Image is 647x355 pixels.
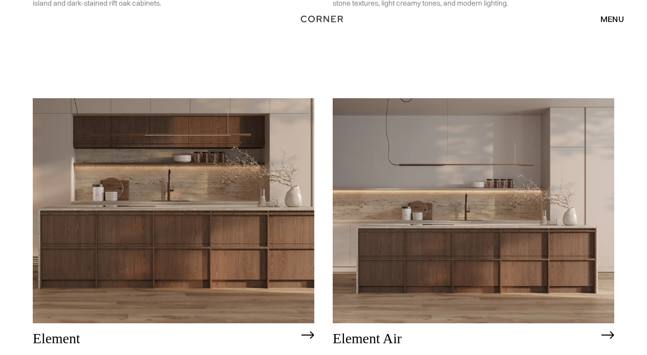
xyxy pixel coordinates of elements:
a: home [297,12,350,26]
h2: Element Air [333,331,596,347]
div: menu [600,15,624,23]
div: menu [590,10,624,28]
h2: Element [33,331,296,347]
